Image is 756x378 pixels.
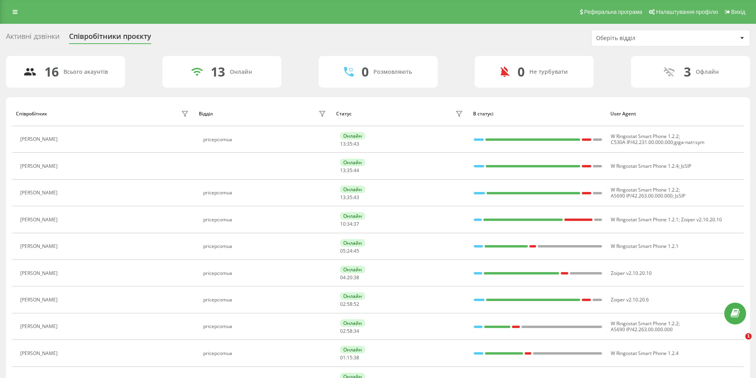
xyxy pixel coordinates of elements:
[16,111,47,117] div: Співробітник
[696,69,719,75] div: Офлайн
[230,69,252,75] div: Онлайн
[347,274,352,281] span: 20
[340,292,365,300] div: Онлайн
[340,141,359,147] div: : :
[611,133,679,140] span: W Ringostat Smart Phone 1.2.2
[203,351,328,356] div: pricepcomua
[340,186,365,193] div: Онлайн
[340,328,359,334] div: : :
[745,333,752,340] span: 1
[596,35,691,42] div: Оберіть відділ
[347,194,352,201] span: 35
[473,111,603,117] div: В статусі
[340,355,359,361] div: : :
[611,296,649,303] span: Zoiper v2.10.20.6
[340,354,346,361] span: 01
[20,271,60,276] div: [PERSON_NAME]
[199,111,213,117] div: Відділ
[347,328,352,334] span: 58
[517,64,525,79] div: 0
[203,137,328,142] div: pricepcomua
[340,212,365,220] div: Онлайн
[684,64,691,79] div: 3
[347,354,352,361] span: 15
[20,324,60,329] div: [PERSON_NAME]
[610,111,740,117] div: User Agent
[675,192,685,199] span: JsSIP
[611,192,673,199] span: AS690 IP/42.263.00.000.000
[611,270,652,276] span: Zoiper v2.10.20.10
[211,64,225,79] div: 13
[20,163,60,169] div: [PERSON_NAME]
[729,333,748,352] iframe: Intercom live chat
[6,32,60,44] div: Активні дзвінки
[69,32,151,44] div: Співробітники проєкту
[340,239,365,247] div: Онлайн
[611,350,679,357] span: W Ringostat Smart Phone 1.2.4
[611,243,679,249] span: W Ringostat Smart Phone 1.2.1
[336,111,352,117] div: Статус
[340,195,359,200] div: : :
[340,248,359,254] div: : :
[611,216,679,223] span: W Ringostat Smart Phone 1.2.1
[340,168,359,173] div: : :
[354,140,359,147] span: 43
[340,319,365,327] div: Онлайн
[611,163,679,169] span: W Ringostat Smart Phone 1.2.4
[340,159,365,166] div: Онлайн
[340,167,346,174] span: 13
[340,346,365,353] div: Онлайн
[584,9,643,15] span: Реферальна програма
[611,186,679,193] span: W Ringostat Smart Phone 1.2.2
[354,194,359,201] span: 43
[20,351,60,356] div: [PERSON_NAME]
[340,275,359,280] div: : :
[203,217,328,223] div: pricepcomua
[20,244,60,249] div: [PERSON_NAME]
[44,64,59,79] div: 16
[731,9,745,15] span: Вихід
[611,139,704,146] span: C530A IP/42.231.00.000.000;giga-nat=sym
[340,328,346,334] span: 02
[203,190,328,196] div: pricepcomua
[20,297,60,303] div: [PERSON_NAME]
[340,274,346,281] span: 04
[203,244,328,249] div: pricepcomua
[354,221,359,227] span: 37
[681,216,722,223] span: Zoiper v2.10.20.10
[681,163,691,169] span: JsSIP
[354,328,359,334] span: 34
[340,248,346,254] span: 05
[656,9,718,15] span: Налаштування профілю
[354,248,359,254] span: 45
[340,221,359,227] div: : :
[347,221,352,227] span: 34
[340,221,346,227] span: 10
[529,69,568,75] div: Не турбувати
[611,320,679,327] span: W Ringostat Smart Phone 1.2.2
[354,354,359,361] span: 38
[340,194,346,201] span: 13
[347,167,352,174] span: 35
[203,297,328,303] div: pricepcomua
[340,301,359,307] div: : :
[373,69,412,75] div: Розмовляють
[203,324,328,329] div: pricepcomua
[611,326,673,333] span: AS690 IP/42.263.00.000.000
[20,217,60,223] div: [PERSON_NAME]
[340,132,365,140] div: Онлайн
[347,248,352,254] span: 24
[340,301,346,307] span: 02
[340,140,346,147] span: 13
[347,301,352,307] span: 58
[354,167,359,174] span: 44
[354,274,359,281] span: 38
[203,271,328,276] div: pricepcomua
[20,136,60,142] div: [PERSON_NAME]
[340,266,365,273] div: Онлайн
[362,64,369,79] div: 0
[63,69,108,75] div: Всього акаунтів
[347,140,352,147] span: 35
[20,190,60,196] div: [PERSON_NAME]
[354,301,359,307] span: 52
